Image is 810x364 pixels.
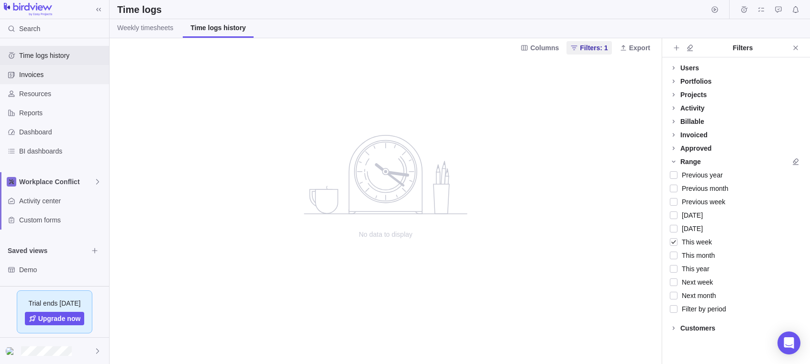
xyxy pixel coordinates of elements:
[680,103,705,113] div: Activity
[19,177,94,187] span: Workplace Conflict
[19,196,105,206] span: Activity center
[789,155,802,168] span: Clear all filters
[789,7,802,15] a: Notifications
[19,284,105,294] span: Get Started
[566,41,611,55] span: Filters: 1
[789,41,802,55] span: Close
[6,347,17,355] img: Show
[789,3,802,16] span: Notifications
[772,3,785,16] span: Approval requests
[117,3,162,16] h2: Time logs
[697,43,789,53] div: Filters
[580,43,608,53] span: Filters: 1
[677,262,710,276] span: This year
[19,108,105,118] span: Reports
[772,7,785,15] a: Approval requests
[683,41,697,55] span: Clear all filters
[19,265,105,275] span: Demo
[680,157,701,166] div: Range
[737,3,751,16] span: Time logs
[38,314,81,323] span: Upgrade now
[19,215,105,225] span: Custom forms
[110,19,181,38] a: Weekly timesheets
[629,43,650,53] span: Export
[8,246,88,255] span: Saved views
[25,312,85,325] a: Upgrade now
[190,23,246,33] span: Time logs history
[19,89,105,99] span: Resources
[680,143,711,153] div: Approved
[677,209,703,222] span: [DATE]
[677,276,713,289] span: Next week
[677,289,716,302] span: Next month
[677,182,728,195] span: Previous month
[19,24,40,33] span: Search
[6,345,17,357] div: Nancy Brommell
[19,70,105,79] span: Invoices
[680,63,699,73] div: Users
[517,41,563,55] span: Columns
[680,323,715,333] div: Customers
[616,41,654,55] span: Export
[19,127,105,137] span: Dashboard
[183,19,254,38] a: Time logs history
[708,3,721,16] span: Start timer
[777,331,800,354] div: Open Intercom Messenger
[19,51,105,60] span: Time logs history
[530,43,559,53] span: Columns
[677,235,712,249] span: This week
[737,7,751,15] a: Time logs
[19,146,105,156] span: BI dashboards
[117,23,173,33] span: Weekly timesheets
[4,3,52,16] img: logo
[680,90,707,99] div: Projects
[755,7,768,15] a: My assignments
[290,57,481,364] div: no data to show
[755,3,768,16] span: My assignments
[88,244,101,257] span: Browse views
[29,298,81,308] span: Trial ends [DATE]
[680,130,708,140] div: Invoiced
[677,195,725,209] span: Previous week
[670,41,683,55] span: Add filters
[677,222,703,235] span: [DATE]
[677,168,723,182] span: Previous year
[680,77,711,86] div: Portfolios
[680,117,704,126] div: Billable
[677,249,715,262] span: This month
[677,302,726,316] span: Filter by period
[290,230,481,239] span: No data to display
